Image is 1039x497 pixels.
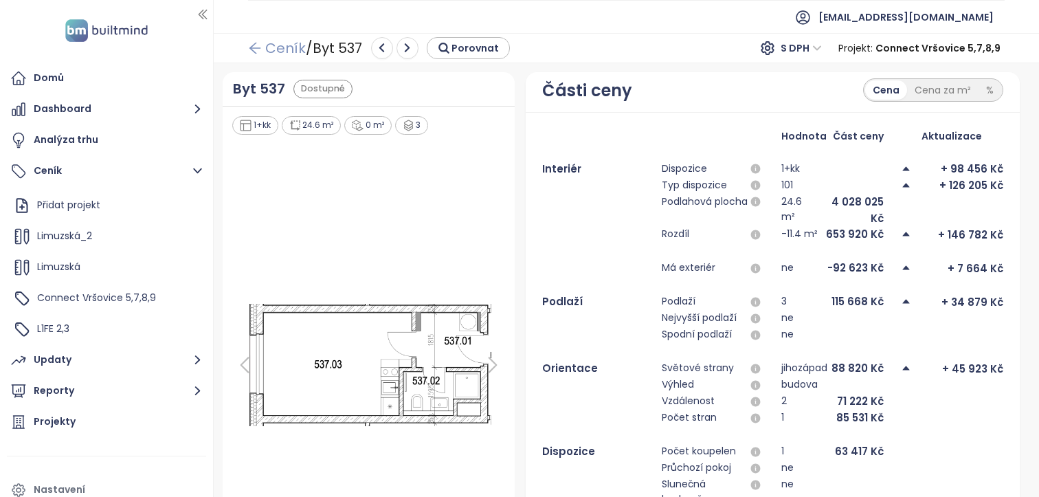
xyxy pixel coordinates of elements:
div: 4 028 025 Kč [817,194,883,226]
b: Interiér [542,162,581,176]
div: 3 [781,294,787,310]
div: ne [781,260,794,276]
span: caret-up [901,296,911,307]
div: 2 [781,393,787,410]
a: arrow-left Ceník [248,36,306,60]
span: Limuzská_2 [37,229,92,243]
span: Limuzská [37,260,80,274]
div: 85 531 Kč [836,410,884,426]
div: 24.6 m² [282,116,342,135]
div: 88 820 Kč [831,360,884,377]
div: + 126 205 Kč [939,177,1003,194]
div: budova [781,377,818,393]
div: Limuzská_2 [10,223,203,250]
a: Analýza trhu [7,126,206,154]
div: / Byt 537 [248,36,510,60]
div: Projekty [34,413,76,430]
button: Updaty [7,346,206,374]
span: Connect Vršovice 5,7,8,9 [37,291,156,305]
div: Počet koupelen [662,443,736,460]
div: 101 [781,177,793,194]
span: caret-up [901,263,911,273]
div: Projekt : [838,36,1001,60]
div: Dispozice [662,161,707,177]
div: Počet stran [662,410,717,426]
div: Vzdálenost [662,393,715,410]
b: Podlaží [542,294,583,309]
div: 115 668 Kč [831,294,884,310]
div: ne [781,327,794,343]
div: L1FE 2,3 [10,316,203,343]
a: Projekty [7,408,206,436]
div: Limuzská [10,254,203,281]
div: 24.6 m² [781,194,818,226]
div: Dostupné [293,80,353,98]
span: caret-up [901,363,911,373]
div: Typ dispozice [662,177,727,194]
div: + 34 879 Kč [941,294,1003,310]
div: 0 m² [344,116,392,135]
span: [EMAIL_ADDRESS][DOMAIN_NAME] [818,1,994,34]
b: Dispozice [542,444,595,459]
span: caret-up [901,180,911,190]
div: Cena za m² [907,80,979,100]
div: 1+kk [232,116,278,135]
div: Rozdíl [662,226,689,243]
div: Cena [865,80,907,100]
div: ne [781,460,794,476]
div: + 146 782 Kč [938,226,1003,243]
img: Floor plan [231,300,506,430]
div: + 45 923 Kč [942,360,1003,377]
div: Přidat projekt [37,197,100,214]
b: Connect Vršovice 5,7,8,9 [875,41,1001,55]
div: -92 623 Kč [827,260,884,276]
span: Část ceny [833,129,884,144]
div: Nejvyšší podlaží [662,310,737,327]
div: Connect Vršovice 5,7,8,9 [10,285,203,312]
div: % [979,80,1001,100]
div: 1+kk [781,161,800,177]
img: logo [61,16,152,45]
button: Reporty [7,377,206,405]
span: caret-up [901,229,911,239]
div: 63 417 Kč [835,443,884,460]
div: Má exteriér [662,260,715,276]
span: caret-up [901,164,911,174]
div: Spodní podlaží [662,327,732,343]
div: Updaty [34,351,71,368]
div: Výhled [662,377,694,393]
span: arrow-left [248,41,262,55]
div: 71 222 Kč [837,393,884,410]
span: Porovnat [451,41,499,56]
a: Domů [7,65,206,92]
span: L1FE 2,3 [37,322,69,335]
div: 1 [781,443,784,460]
div: Části ceny [542,78,632,104]
div: 3 [395,116,429,135]
div: -11.4 m² [781,226,818,243]
div: ne [781,310,794,327]
div: Průchozí pokoj [662,460,731,476]
div: 1 [781,410,784,426]
div: Přidat projekt [10,192,203,219]
button: Dashboard [7,96,206,123]
div: 653 920 Kč [826,226,884,243]
div: + 98 456 Kč [941,161,1003,177]
div: Podlahová plocha [662,194,748,226]
b: Orientace [542,361,598,375]
span: S DPH [781,38,822,58]
button: Ceník [7,157,206,185]
span: Hodnota [781,129,827,144]
button: Porovnat [427,37,510,59]
div: jihozápad [781,360,827,377]
div: + 7 664 Kč [948,260,1003,276]
div: Podlaží [662,294,695,310]
div: Aktualizace [901,129,1003,144]
a: Byt 537 [233,78,285,100]
div: Světové strany [662,360,734,377]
